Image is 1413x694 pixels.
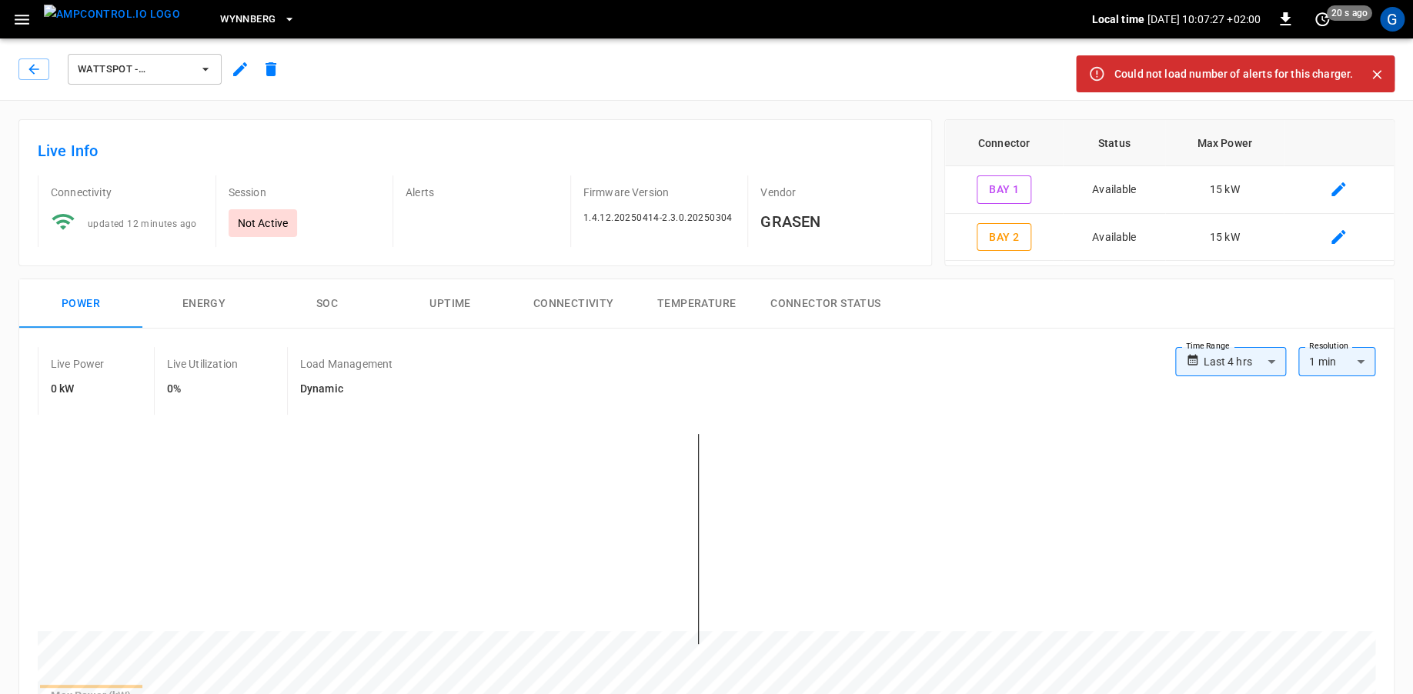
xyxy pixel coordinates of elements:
[68,54,222,85] button: WattSpot - [GEOGRAPHIC_DATA]
[142,279,266,329] button: Energy
[945,120,1394,261] table: connector table
[88,219,197,229] span: updated 12 minutes ago
[229,185,381,200] p: Session
[1327,5,1372,21] span: 20 s ago
[635,279,758,329] button: Temperature
[760,209,913,234] h6: GRASEN
[19,279,142,329] button: Power
[167,381,238,398] h6: 0%
[1063,166,1165,214] td: Available
[1114,60,1353,88] div: Could not load number of alerts for this charger.
[583,212,733,223] span: 1.4.12.20250414-2.3.0.20250304
[1165,214,1284,262] td: 15 kW
[1310,7,1334,32] button: set refresh interval
[406,185,558,200] p: Alerts
[977,223,1031,252] button: Bay 2
[1165,120,1284,166] th: Max Power
[238,215,289,231] p: Not Active
[220,11,276,28] span: Wynnberg
[51,381,105,398] h6: 0 kW
[760,185,913,200] p: Vendor
[1165,166,1284,214] td: 15 kW
[78,61,192,78] span: WattSpot - [GEOGRAPHIC_DATA]
[1091,12,1144,27] p: Local time
[512,279,635,329] button: Connectivity
[51,185,203,200] p: Connectivity
[1298,347,1375,376] div: 1 min
[44,5,180,24] img: ampcontrol.io logo
[1365,63,1388,86] button: Close
[758,279,893,329] button: Connector Status
[1063,214,1165,262] td: Available
[266,279,389,329] button: SOC
[51,356,105,372] p: Live Power
[38,138,913,163] h6: Live Info
[1186,340,1229,352] label: Time Range
[1203,347,1286,376] div: Last 4 hrs
[1309,340,1348,352] label: Resolution
[945,120,1063,166] th: Connector
[977,175,1031,204] button: Bay 1
[1063,120,1165,166] th: Status
[583,185,736,200] p: Firmware Version
[1380,7,1405,32] div: profile-icon
[300,356,392,372] p: Load Management
[300,381,392,398] h6: Dynamic
[167,356,238,372] p: Live Utilization
[214,5,302,35] button: Wynnberg
[389,279,512,329] button: Uptime
[1147,12,1261,27] p: [DATE] 10:07:27 +02:00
